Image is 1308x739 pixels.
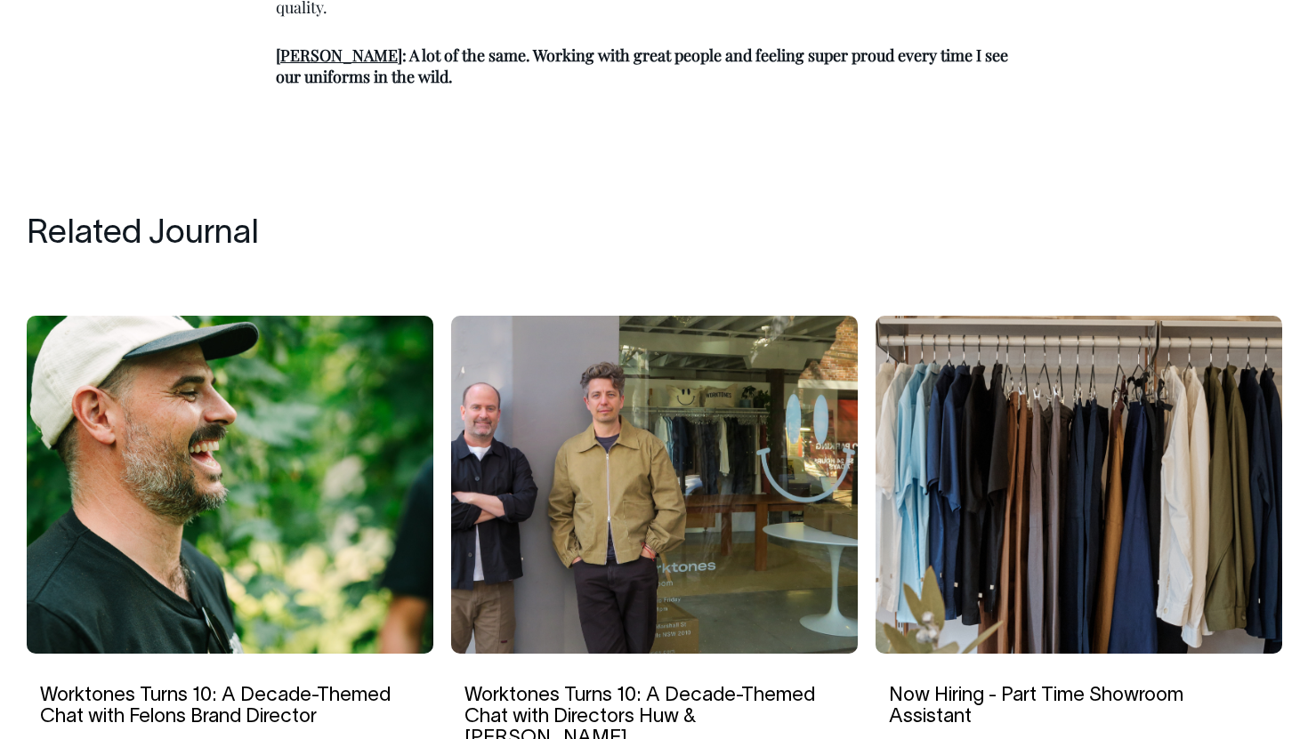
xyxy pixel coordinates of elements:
img: Worktones Turns 10: A Decade-Themed Chat with Directors Huw & Andrew [451,316,858,654]
strong: [PERSON_NAME] [276,44,402,66]
img: Worktones Turns 10: A Decade-Themed Chat with Felons Brand Director [27,316,433,654]
strong: : A lot of the same. Working with great people and feeling super proud every time I see our unifo... [276,44,1008,87]
a: Now Hiring - Part Time Showroom Assistant [889,687,1183,726]
img: Now Hiring - Part Time Showroom Assistant [876,316,1282,654]
h4: Related Journal [27,216,1281,253]
a: Worktones Turns 10: A Decade-Themed Chat with Felons Brand Director [40,687,391,726]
